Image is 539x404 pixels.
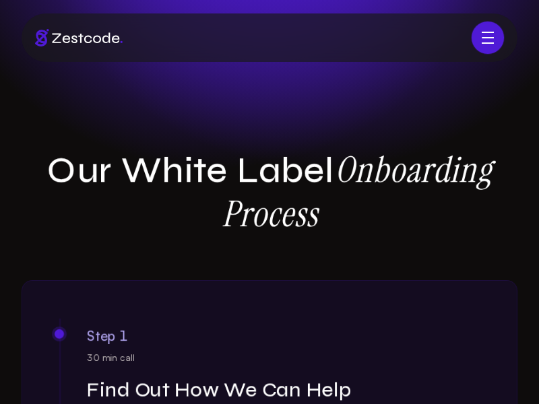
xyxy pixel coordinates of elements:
h1: Our White Label [43,148,496,237]
p: 30 min call [87,351,168,364]
img: Brand logo of zestcode digital [35,29,123,47]
strong: Onboarding Process [222,146,492,237]
h2: Find Out How We Can Help [87,379,479,403]
p: Step 1 [87,327,168,345]
button: Toggle navigation [472,22,504,54]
